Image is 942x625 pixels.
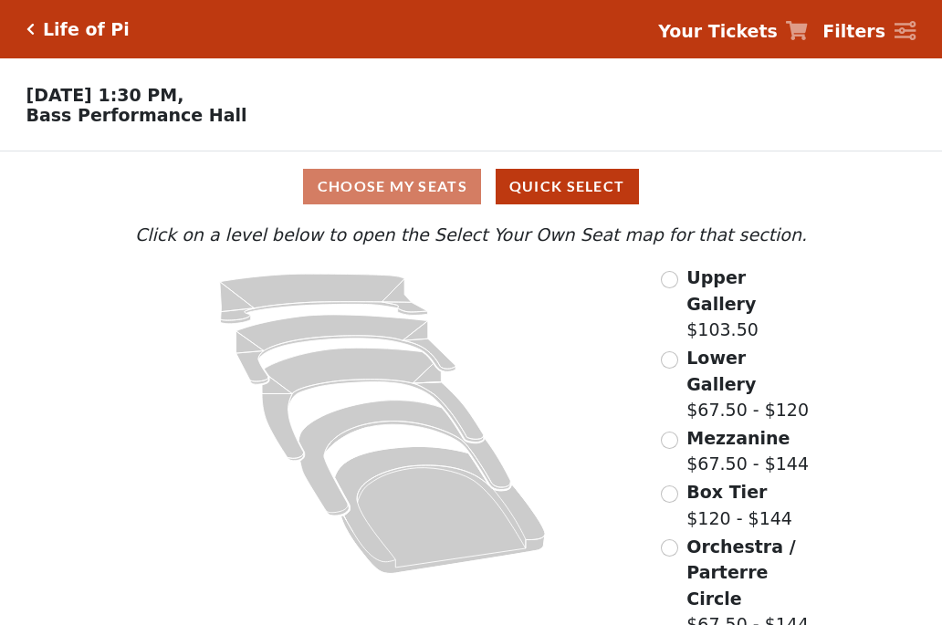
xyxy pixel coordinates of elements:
[686,425,809,477] label: $67.50 - $144
[822,21,885,41] strong: Filters
[686,267,756,314] span: Upper Gallery
[658,21,778,41] strong: Your Tickets
[686,428,790,448] span: Mezzanine
[686,265,811,343] label: $103.50
[43,19,130,40] h5: Life of Pi
[822,18,916,45] a: Filters
[335,447,546,574] path: Orchestra / Parterre Circle - Seats Available: 30
[686,345,811,423] label: $67.50 - $120
[686,348,756,394] span: Lower Gallery
[236,315,456,384] path: Lower Gallery - Seats Available: 60
[496,169,639,204] button: Quick Select
[658,18,808,45] a: Your Tickets
[686,536,795,609] span: Orchestra / Parterre Circle
[686,482,767,502] span: Box Tier
[131,222,811,248] p: Click on a level below to open the Select Your Own Seat map for that section.
[220,274,428,324] path: Upper Gallery - Seats Available: 163
[686,479,792,531] label: $120 - $144
[26,23,35,36] a: Click here to go back to filters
